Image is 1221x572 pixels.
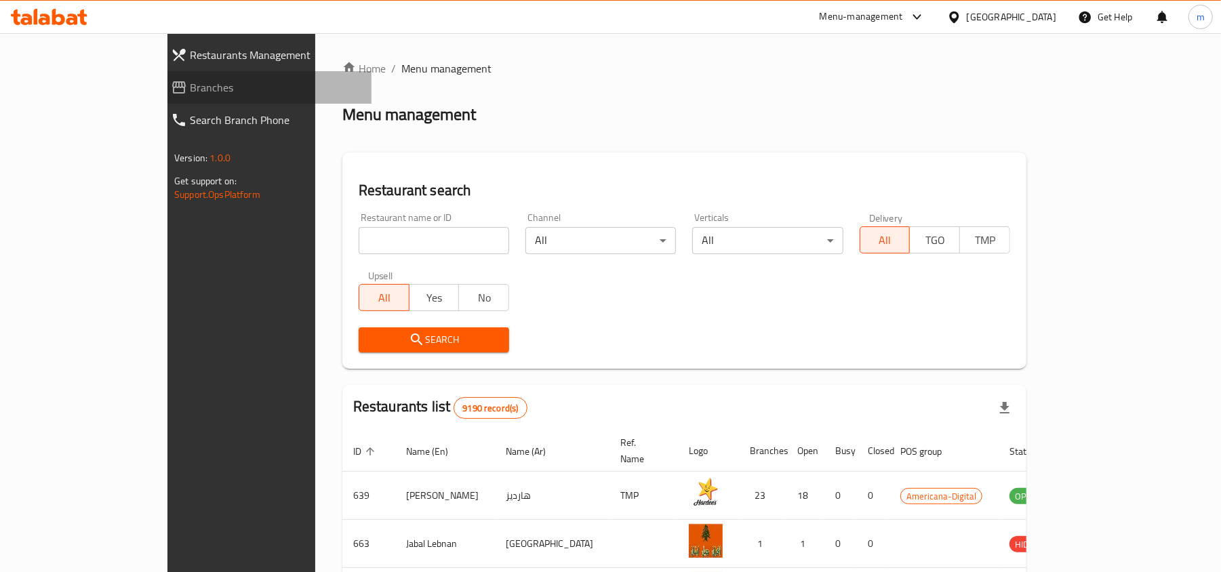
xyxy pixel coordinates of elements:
[174,149,207,167] span: Version:
[365,288,404,308] span: All
[415,288,454,308] span: Yes
[174,186,260,203] a: Support.OpsPlatform
[866,230,905,250] span: All
[190,47,361,63] span: Restaurants Management
[454,397,527,419] div: Total records count
[391,60,396,77] li: /
[495,520,609,568] td: [GEOGRAPHIC_DATA]
[406,443,466,459] span: Name (En)
[900,443,959,459] span: POS group
[160,71,372,104] a: Branches
[824,430,857,472] th: Busy
[739,430,786,472] th: Branches
[860,226,910,253] button: All
[824,520,857,568] td: 0
[869,213,903,222] label: Delivery
[1009,488,1043,504] div: OPEN
[1009,537,1050,552] span: HIDDEN
[395,472,495,520] td: [PERSON_NAME]
[495,472,609,520] td: هارديز
[786,472,824,520] td: 18
[395,520,495,568] td: Jabal Lebnan
[739,472,786,520] td: 23
[160,39,372,71] a: Restaurants Management
[458,284,509,311] button: No
[1197,9,1205,24] span: m
[909,226,960,253] button: TGO
[353,396,527,419] h2: Restaurants list
[359,327,509,352] button: Search
[160,104,372,136] a: Search Branch Phone
[174,172,237,190] span: Get support on:
[359,227,509,254] input: Search for restaurant name or ID..
[901,489,982,504] span: Americana-Digital
[857,472,889,520] td: 0
[857,430,889,472] th: Closed
[824,472,857,520] td: 0
[959,226,1010,253] button: TMP
[353,443,379,459] span: ID
[401,60,492,77] span: Menu management
[689,524,723,558] img: Jabal Lebnan
[368,270,393,280] label: Upsell
[692,227,843,254] div: All
[1009,443,1054,459] span: Status
[620,434,662,467] span: Ref. Name
[1009,489,1043,504] span: OPEN
[342,104,476,125] h2: Menu management
[409,284,460,311] button: Yes
[209,149,231,167] span: 1.0.0
[525,227,676,254] div: All
[454,402,526,415] span: 9190 record(s)
[857,520,889,568] td: 0
[988,392,1021,424] div: Export file
[359,180,1010,201] h2: Restaurant search
[786,430,824,472] th: Open
[820,9,903,25] div: Menu-management
[1009,536,1050,552] div: HIDDEN
[359,284,409,311] button: All
[786,520,824,568] td: 1
[369,331,498,348] span: Search
[967,9,1056,24] div: [GEOGRAPHIC_DATA]
[965,230,1005,250] span: TMP
[190,79,361,96] span: Branches
[678,430,739,472] th: Logo
[609,472,678,520] td: TMP
[190,112,361,128] span: Search Branch Phone
[915,230,955,250] span: TGO
[342,60,1026,77] nav: breadcrumb
[506,443,563,459] span: Name (Ar)
[739,520,786,568] td: 1
[464,288,504,308] span: No
[689,476,723,510] img: Hardee's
